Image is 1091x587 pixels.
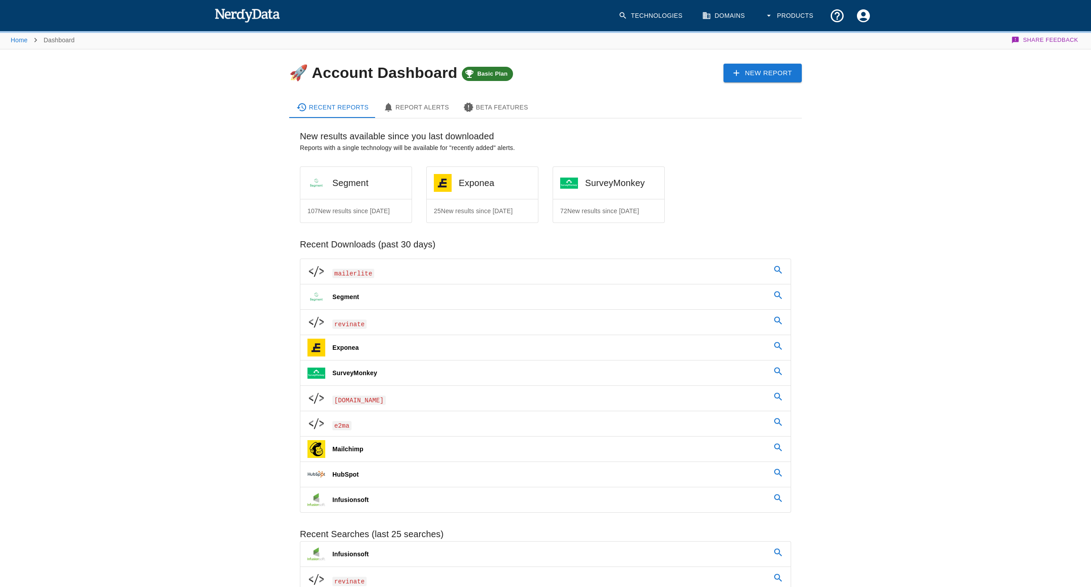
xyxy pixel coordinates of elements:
a: Segment [300,284,791,309]
a: Infusionsoft [300,487,791,512]
span: Exponea [332,344,359,351]
span: revinate [332,320,367,329]
span: HubSpot [332,471,359,478]
span: mailerlite [332,269,374,278]
h6: Recent Downloads (past 30 days) [300,237,791,251]
a: Exponea [300,335,791,360]
span: e2ma [332,421,352,430]
p: 107 New results since [DATE] [307,206,390,215]
a: Exponea25New results since [DATE] [426,166,538,223]
h4: 🚀 Account Dashboard [289,64,513,81]
img: NerdyData.com [214,6,280,24]
h6: Recent Searches (last 25 searches) [300,527,791,541]
a: mailerlite [300,259,791,284]
a: Infusionsoft [300,542,791,567]
p: 72 New results since [DATE] [560,206,639,215]
h6: SurveyMonkey [585,176,645,190]
span: Segment [332,293,359,300]
button: Products [759,3,820,29]
h6: Segment [332,176,368,190]
button: Support and Documentation [824,3,850,29]
span: [DOMAIN_NAME] [332,396,386,405]
div: Beta Features [463,102,528,113]
p: 25 New results since [DATE] [434,206,513,215]
a: New Report [723,64,802,82]
div: Report Alerts [383,102,449,113]
button: Share Feedback [1010,31,1080,49]
span: Mailchimp [332,445,364,453]
span: revinate [332,577,367,586]
a: Segment107New results since [DATE] [300,166,412,223]
a: Mailchimp [300,437,791,462]
h6: New results available since you last downloaded [300,129,791,143]
span: Infusionsoft [332,551,369,558]
a: SurveyMonkey72New results since [DATE] [553,166,665,223]
a: HubSpot [300,462,791,487]
nav: breadcrumb [11,31,75,49]
a: e2ma [300,411,791,436]
a: [DOMAIN_NAME] [300,386,791,411]
span: Basic Plan [472,70,513,77]
a: Technologies [613,3,690,29]
span: Infusionsoft [332,496,369,503]
h6: Exponea [459,176,494,190]
a: Domains [697,3,752,29]
a: SurveyMonkey [300,360,791,385]
div: Recent Reports [296,102,369,113]
button: Account Settings [850,3,877,29]
a: revinate [300,310,791,335]
span: SurveyMonkey [332,369,377,376]
a: Home [11,36,28,44]
a: Basic Plan [462,64,513,81]
p: Dashboard [44,36,75,45]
